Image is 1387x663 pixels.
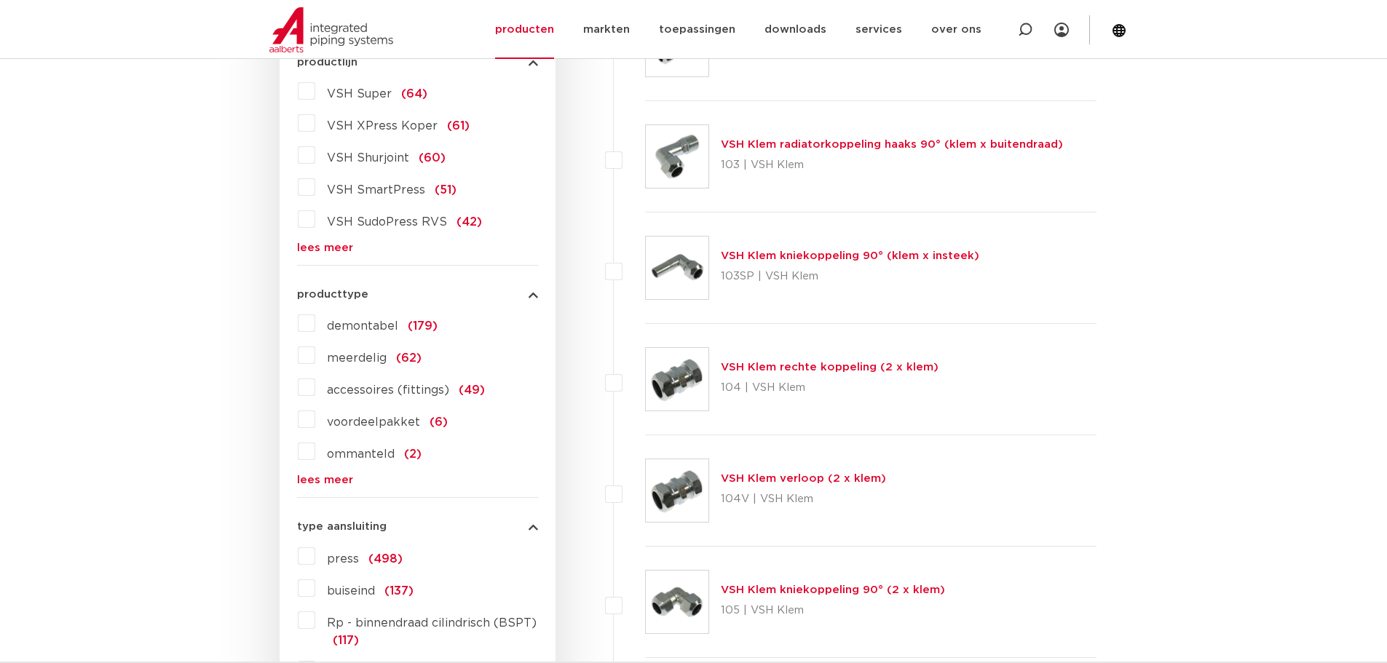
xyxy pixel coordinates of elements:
span: (2) [404,448,422,460]
img: Thumbnail for VSH Klem rechte koppeling (2 x klem) [646,348,708,410]
img: Thumbnail for VSH Klem verloop (2 x klem) [646,459,708,522]
p: 103 | VSH Klem [721,154,1063,177]
span: meerdelig [327,352,387,364]
span: (117) [333,635,359,646]
a: VSH Klem kniekoppeling 90° (klem x insteek) [721,250,979,261]
span: type aansluiting [297,521,387,532]
span: (51) [435,184,457,196]
img: Thumbnail for VSH Klem kniekoppeling 90° (klem x insteek) [646,237,708,299]
a: lees meer [297,475,538,485]
span: (6) [430,416,448,428]
span: VSH SmartPress [327,184,425,196]
a: VSH Klem kniekoppeling 90° (2 x klem) [721,584,945,595]
a: VSH Klem rechte koppeling (2 x klem) [721,362,939,373]
span: (62) [396,352,422,364]
span: (61) [447,120,470,132]
span: (64) [401,88,427,100]
span: demontabel [327,320,398,332]
span: VSH SudoPress RVS [327,216,447,228]
span: (42) [457,216,482,228]
span: voordeelpakket [327,416,420,428]
span: productlijn [297,57,357,68]
button: type aansluiting [297,521,538,532]
p: 103SP | VSH Klem [721,265,979,288]
a: lees meer [297,242,538,253]
button: productlijn [297,57,538,68]
span: VSH XPress Koper [327,120,438,132]
span: Rp - binnendraad cilindrisch (BSPT) [327,617,537,629]
span: (49) [459,384,485,396]
span: VSH Super [327,88,392,100]
p: 104 | VSH Klem [721,376,939,400]
span: ommanteld [327,448,395,460]
span: (137) [384,585,414,597]
span: producttype [297,289,368,300]
a: VSH Klem radiatorkoppeling haaks 90° (klem x buitendraad) [721,139,1063,150]
a: VSH Klem verloop (2 x klem) [721,473,886,484]
span: buiseind [327,585,375,597]
span: (60) [419,152,446,164]
span: (179) [408,320,438,332]
span: press [327,553,359,565]
span: accessoires (fittings) [327,384,449,396]
p: 104V | VSH Klem [721,488,886,511]
button: producttype [297,289,538,300]
img: Thumbnail for VSH Klem kniekoppeling 90° (2 x klem) [646,571,708,633]
p: 105 | VSH Klem [721,599,945,622]
span: VSH Shurjoint [327,152,409,164]
img: Thumbnail for VSH Klem radiatorkoppeling haaks 90° (klem x buitendraad) [646,125,708,188]
span: (498) [368,553,403,565]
